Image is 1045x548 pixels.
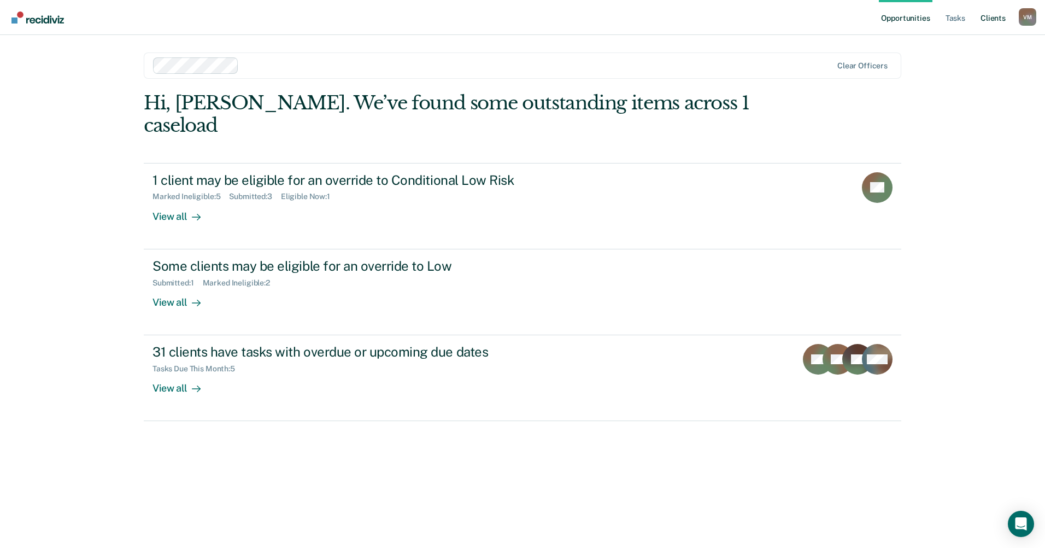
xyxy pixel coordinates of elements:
a: 31 clients have tasks with overdue or upcoming due datesTasks Due This Month:5View all [144,335,901,421]
div: Open Intercom Messenger [1008,511,1034,537]
a: Some clients may be eligible for an override to LowSubmitted:1Marked Ineligible:2View all [144,249,901,335]
div: Marked Ineligible : 2 [203,278,279,288]
div: 31 clients have tasks with overdue or upcoming due dates [152,344,536,360]
div: Eligible Now : 1 [281,192,339,201]
div: View all [152,201,214,223]
div: Tasks Due This Month : 5 [152,364,244,374]
button: Profile dropdown button [1019,8,1036,26]
div: Marked Ineligible : 5 [152,192,229,201]
img: Recidiviz [11,11,64,24]
a: 1 client may be eligible for an override to Conditional Low RiskMarked Ineligible:5Submitted:3Eli... [144,163,901,249]
div: 1 client may be eligible for an override to Conditional Low Risk [152,172,536,188]
div: Clear officers [837,61,888,71]
div: Submitted : 1 [152,278,203,288]
div: Submitted : 3 [229,192,281,201]
div: View all [152,287,214,308]
div: Hi, [PERSON_NAME]. We’ve found some outstanding items across 1 caseload [144,92,750,137]
div: View all [152,374,214,395]
div: Some clients may be eligible for an override to Low [152,258,536,274]
div: V M [1019,8,1036,26]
